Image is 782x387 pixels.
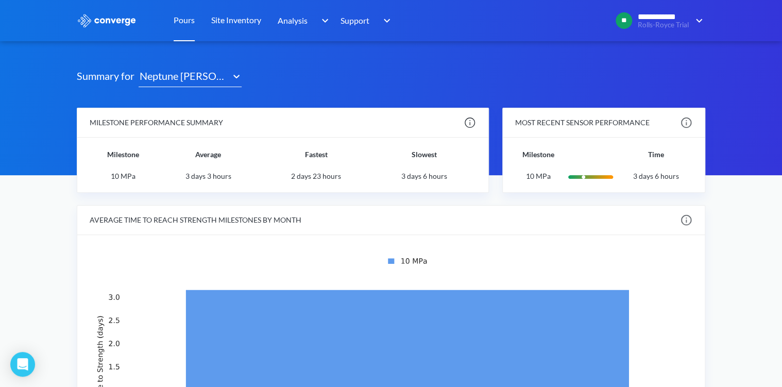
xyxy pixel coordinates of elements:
td: 3 days 6 hours [620,164,692,188]
span: Support [341,14,369,27]
img: svg+xml;base64,PD94bWwgdmVyc2lvbj0iMS4wIiBlbmNvZGluZz0idXRmLTgiIHN0YW5kYWxvbmU9Im5vIj8+CjwhRE9DVF... [562,167,620,187]
th: Slowest [372,138,476,164]
td: 10 MPa [90,164,156,188]
img: info.svg [680,116,692,129]
th: Milestone [515,138,562,164]
img: downArrow.svg [689,14,705,27]
span: Summary for [77,68,139,87]
td: 2 days 23 hours [260,164,372,188]
td: 3 days 6 hours [372,164,476,188]
div: AVERAGE TIME TO REACH STRENGTH MILESTONES BY MONTH [90,214,301,226]
span: Analysis [278,14,308,27]
th: Fastest [260,138,372,164]
img: info.svg [464,116,476,129]
td: 3 days 3 hours [156,164,260,188]
div: MILESTONE PERFORMANCE SUMMARY [90,117,223,128]
th: Time [620,138,692,164]
span: Rolls-Royce Trial [638,21,689,29]
th: Average [156,138,260,164]
div: Neptune [PERSON_NAME] Wall Concrete (Mix 3) [139,68,227,84]
img: downArrow.svg [377,14,393,27]
div: Open Intercom Messenger [10,352,35,377]
th: Milestone [90,138,156,164]
div: MOST RECENT SENSOR PERFORMANCE [515,117,650,128]
td: 10 MPa [515,164,562,188]
img: info.svg [680,214,692,226]
img: logo_ewhite.svg [77,14,137,27]
img: downArrow.svg [315,14,331,27]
